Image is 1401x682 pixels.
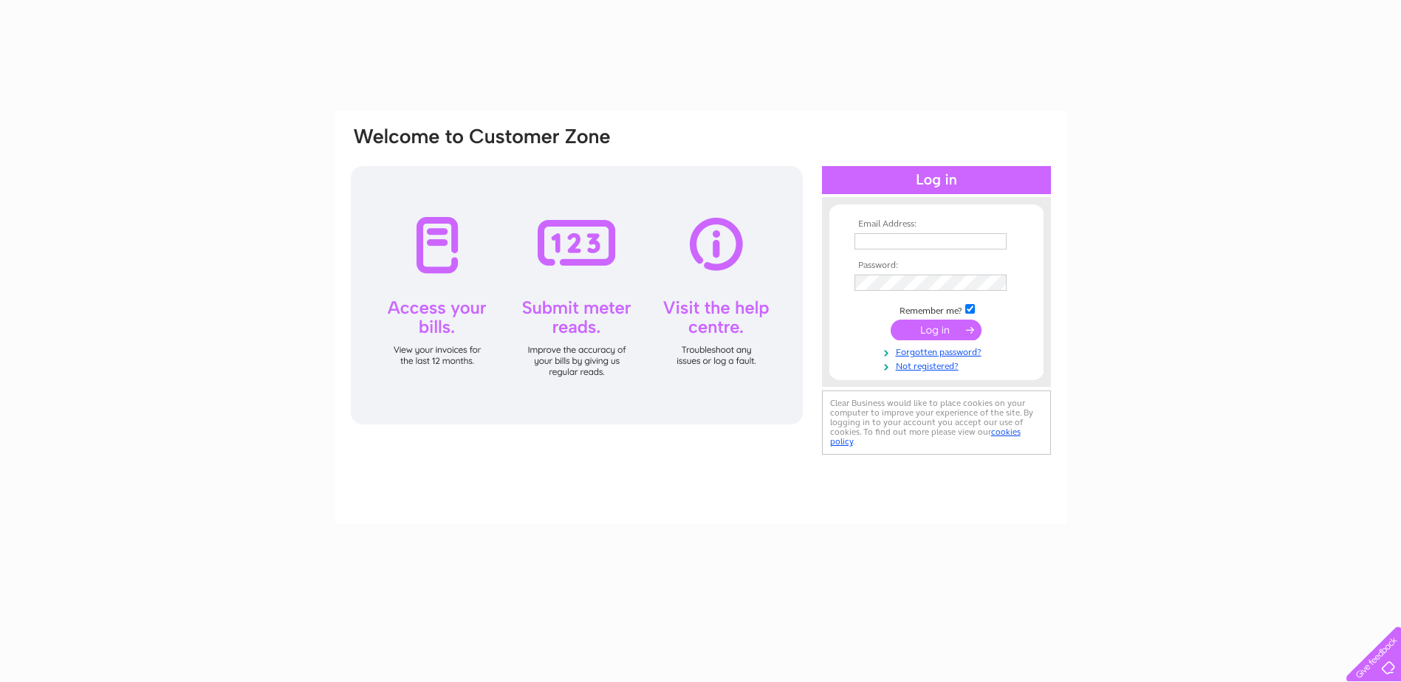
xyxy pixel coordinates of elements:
[854,344,1022,358] a: Forgotten password?
[891,320,982,340] input: Submit
[830,427,1021,447] a: cookies policy
[851,219,1022,230] th: Email Address:
[822,390,1051,455] div: Clear Business would like to place cookies on your computer to improve your experience of the sit...
[851,302,1022,317] td: Remember me?
[854,358,1022,372] a: Not registered?
[851,261,1022,271] th: Password:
